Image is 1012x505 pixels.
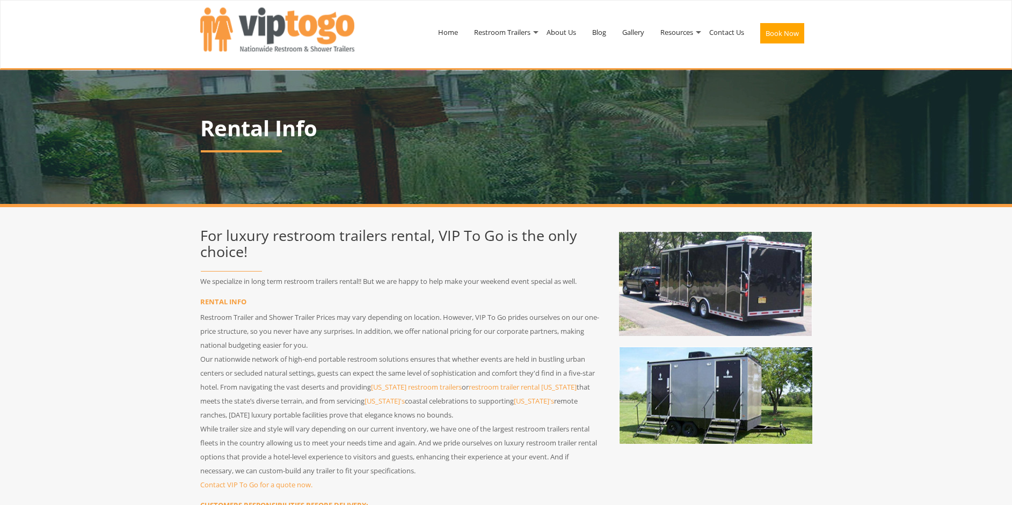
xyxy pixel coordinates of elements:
[652,4,701,60] a: Resources
[200,274,603,288] p: We specialize in long term restroom trailers rental!! But we are happy to help make your weekend ...
[200,480,312,489] a: Contact VIP To Go for a quote now.
[200,116,812,140] h1: Rental Info
[200,298,603,305] h3: RENTAL INFO
[619,347,812,444] img: Luxury Restroom Trailer
[200,352,603,422] p: Our nationwide network of high-end portable restroom solutions ensures that whether events are he...
[371,382,462,392] a: [US_STATE] restroom trailers
[619,231,812,336] img: Washroom Trailer
[614,4,652,60] a: Gallery
[365,396,405,406] a: [US_STATE]'s
[514,396,554,406] a: [US_STATE]'s
[760,23,804,43] button: Book Now
[200,8,354,52] img: VIPTOGO
[430,4,466,60] a: Home
[584,4,614,60] a: Blog
[538,4,584,60] a: About Us
[466,4,538,60] a: Restroom Trailers
[752,4,812,67] a: Book Now
[200,310,603,352] p: Restroom Trailer and Shower Trailer Prices may vary depending on location. However, VIP To Go pri...
[200,422,603,478] p: While trailer size and style will vary depending on our current inventory, we have one of the lar...
[469,382,577,392] a: restroom trailer rental [US_STATE]
[701,4,752,60] a: Contact Us
[200,228,603,259] h2: For luxury restroom trailers rental, VIP To Go is the only choice!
